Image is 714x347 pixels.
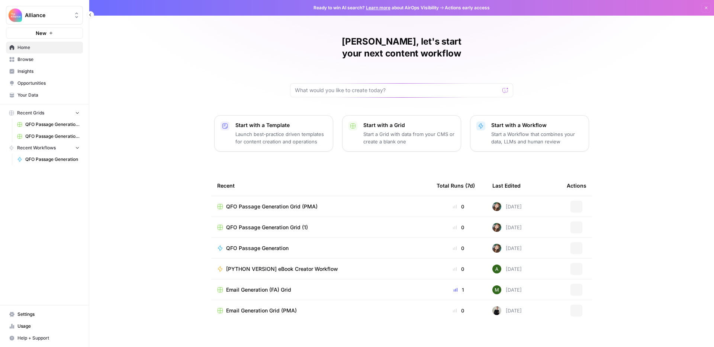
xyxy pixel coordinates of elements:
[492,175,521,196] div: Last Edited
[6,53,83,65] a: Browse
[492,202,501,211] img: auytl9ei5tcnqodk4shm8exxpdku
[6,42,83,53] a: Home
[342,115,461,152] button: Start with a GridStart a Grid with data from your CMS or create a blank one
[437,265,480,273] div: 0
[217,307,425,314] a: Email Generation Grid (PMA)
[17,335,80,341] span: Help + Support
[17,311,80,318] span: Settings
[226,307,297,314] span: Email Generation Grid (PMA)
[6,320,83,332] a: Usage
[567,175,586,196] div: Actions
[492,223,501,232] img: auytl9ei5tcnqodk4shm8exxpdku
[17,145,56,151] span: Recent Workflows
[437,203,480,210] div: 0
[17,110,44,116] span: Recent Grids
[491,130,583,145] p: Start a Workflow that combines your data, LLMs and human review
[492,265,501,273] img: d65nc20463hou62czyfowuui0u3g
[492,244,522,253] div: [DATE]
[17,44,80,51] span: Home
[226,286,291,294] span: Email Generation (FA) Grid
[217,286,425,294] a: Email Generation (FA) Grid
[492,265,522,273] div: [DATE]
[25,133,80,140] span: QFO Passage Generation Grid (1)
[295,87,499,94] input: What would you like to create today?
[313,4,439,11] span: Ready to win AI search? about AirOps Visibility
[492,306,501,315] img: rzyuksnmva7rad5cmpd7k6b2ndco
[366,5,390,10] a: Learn more
[437,307,480,314] div: 0
[6,107,83,119] button: Recent Grids
[492,306,522,315] div: [DATE]
[470,115,589,152] button: Start with a WorkflowStart a Workflow that combines your data, LLMs and human review
[17,68,80,75] span: Insights
[217,175,425,196] div: Recent
[6,89,83,101] a: Your Data
[235,121,327,129] p: Start with a Template
[25,12,70,19] span: Alliance
[363,121,455,129] p: Start with a Grid
[226,224,308,231] span: QFO Passage Generation Grid (1)
[6,77,83,89] a: Opportunities
[491,121,583,129] p: Start with a Workflow
[14,119,83,130] a: QFO Passage Generation Grid (PMA)
[492,285,522,294] div: [DATE]
[226,203,318,210] span: QFO Passage Generation Grid (PMA)
[14,130,83,142] a: QFO Passage Generation Grid (1)
[6,332,83,344] button: Help + Support
[6,27,83,39] button: New
[437,286,480,294] div: 1
[492,223,522,232] div: [DATE]
[9,9,22,22] img: Alliance Logo
[214,115,333,152] button: Start with a TemplateLaunch best-practice driven templates for content creation and operations
[6,6,83,25] button: Workspace: Alliance
[217,224,425,231] a: QFO Passage Generation Grid (1)
[17,56,80,63] span: Browse
[36,29,46,37] span: New
[437,244,480,252] div: 0
[25,121,80,128] span: QFO Passage Generation Grid (PMA)
[6,308,83,320] a: Settings
[437,224,480,231] div: 0
[6,65,83,77] a: Insights
[363,130,455,145] p: Start a Grid with data from your CMS or create a blank one
[17,80,80,87] span: Opportunities
[437,175,475,196] div: Total Runs (7d)
[217,244,425,252] a: QFO Passage Generation
[17,323,80,330] span: Usage
[6,142,83,153] button: Recent Workflows
[492,202,522,211] div: [DATE]
[492,244,501,253] img: auytl9ei5tcnqodk4shm8exxpdku
[14,153,83,165] a: QFO Passage Generation
[235,130,327,145] p: Launch best-practice driven templates for content creation and operations
[445,4,490,11] span: Actions early access
[226,265,338,273] span: [PYTHON VERSION] eBook Creator Workflow
[217,203,425,210] a: QFO Passage Generation Grid (PMA)
[217,265,425,273] a: [PYTHON VERSION] eBook Creator Workflow
[226,244,289,252] span: QFO Passage Generation
[17,92,80,98] span: Your Data
[290,36,513,59] h1: [PERSON_NAME], let's start your next content workflow
[492,285,501,294] img: l5bw1boy7i1vzeyb5kvp5qo3zmc4
[25,156,80,163] span: QFO Passage Generation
